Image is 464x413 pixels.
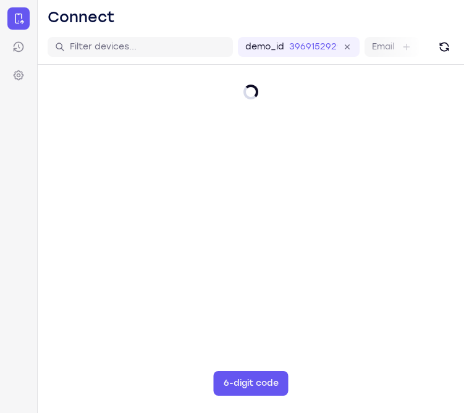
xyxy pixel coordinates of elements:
a: Sessions [7,36,30,58]
button: Refresh [434,37,454,57]
button: 6-digit code [214,371,289,396]
label: Email [372,41,394,53]
input: Filter devices... [70,41,226,53]
a: Connect [7,7,30,30]
a: Settings [7,64,30,86]
h1: Connect [48,7,115,27]
label: demo_id [245,41,284,53]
